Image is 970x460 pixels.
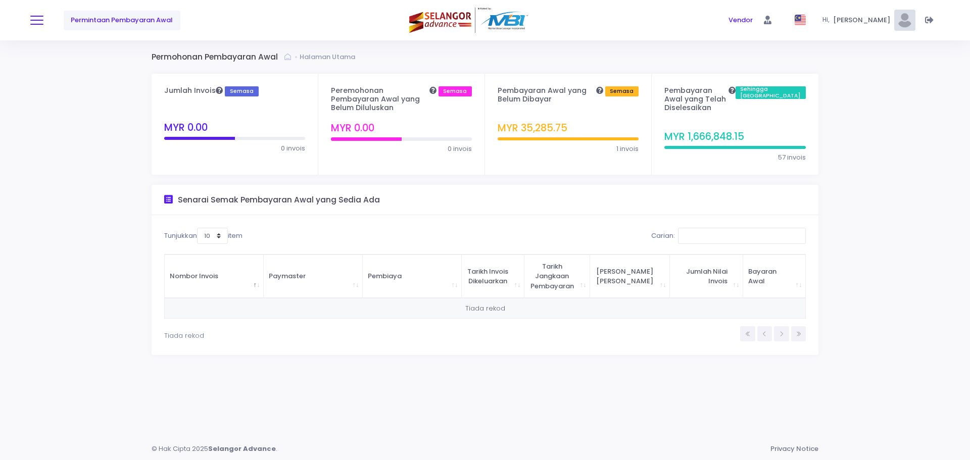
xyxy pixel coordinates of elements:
div: © Hak Cipta 2025 . [152,444,285,454]
th: Nombor Invois : activate to sort column descending [165,254,264,298]
a: Permintaan Pembayaran Awal [64,11,180,30]
h4: Jumlah Invois [164,86,259,96]
img: Logo [409,8,530,33]
th: Pembiaya : activate to sort column ascending [363,254,462,298]
span: 0 invois [281,143,305,154]
span: Sehingga [GEOGRAPHIC_DATA] [736,86,806,99]
th: Tarikh Invois Dikeluarkan : activate to sort column ascending [462,254,524,298]
label: Carian: [651,228,806,244]
span: 1 invois [616,144,639,154]
span: Hi, [822,16,833,25]
span: [PERSON_NAME] [833,15,894,25]
strong: Selangor Advance [208,444,276,454]
h3: Permohonan Pembayaran Awal [152,53,284,62]
th: Jumlah Nilai Invois : activate to sort column ascending [670,254,743,298]
select: Tunjukkanitem [197,228,228,244]
label: Tunjukkan item [164,228,243,244]
a: Halaman Utama [300,52,358,62]
h4: MYR 0.00 [331,122,472,134]
td: Tiada rekod [165,298,805,318]
span: Permintaan Pembayaran Awal [71,15,173,25]
h4: MYR 1,666,848.15 [664,116,806,142]
h3: Senarai Semak Pembayaran Awal yang Sedia Ada [178,195,380,205]
div: Tiada rekod [164,325,426,341]
h4: MYR 0.00 [164,99,259,133]
th: Bayaran Awal : activate to sort column ascending [743,254,805,298]
a: Privacy Notice [770,444,818,454]
input: Carian: [678,228,806,244]
h4: Peremohonan Pembayaran Awal yang Belum Diluluskan [331,86,472,112]
span: 57 invois [778,152,806,163]
span: Vendor [729,15,753,25]
h4: Pembayaran Awal yang Belum Dibayar [498,86,639,104]
span: Semasa [605,86,639,96]
img: Pic [894,10,915,31]
th: Mata Wang : activate to sort column ascending [590,254,670,298]
span: Semasa [439,86,472,96]
span: Semasa [225,86,259,96]
span: 0 invois [448,144,472,154]
th: Paymaster : activate to sort column ascending [264,254,363,298]
h4: Pembayaran Awal yang Telah Diselesaikan [664,86,806,112]
h4: MYR 35,285.75 [498,107,639,134]
th: Tarikh Jangkaan Pembayaran : activate to sort column ascending [524,254,590,298]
